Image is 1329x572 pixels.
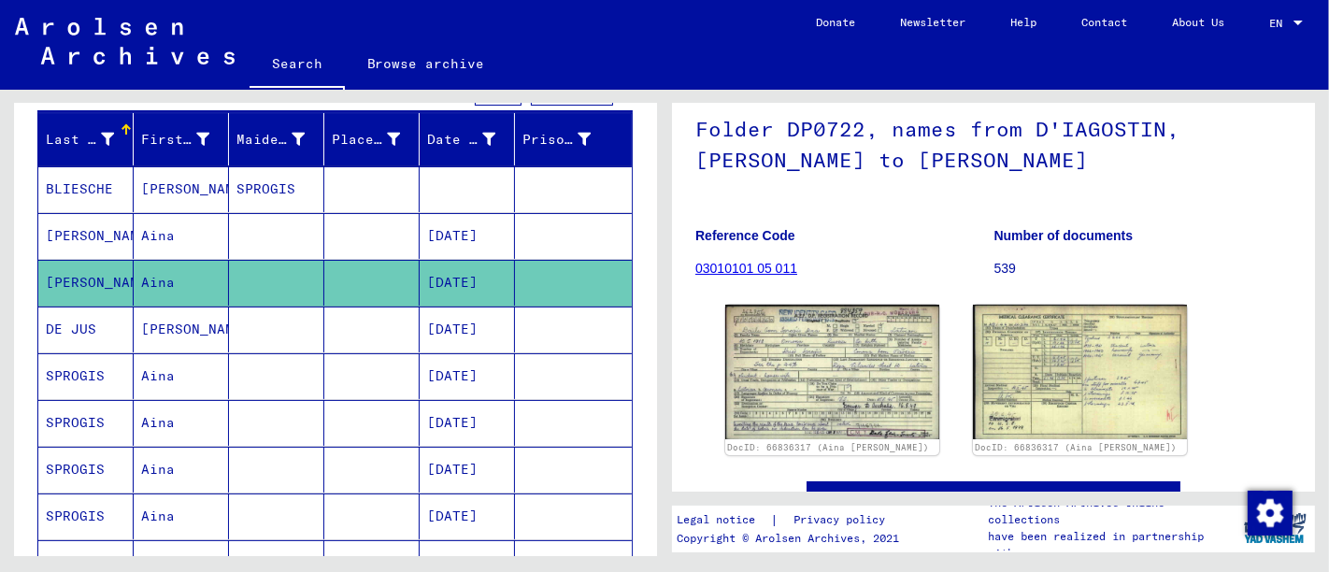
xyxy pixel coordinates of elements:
[134,447,229,493] mat-cell: Aina
[1240,505,1310,551] img: yv_logo.png
[420,353,515,399] mat-cell: [DATE]
[236,130,305,150] div: Maiden Name
[38,447,134,493] mat-cell: SPROGIS
[725,305,939,439] img: 001.jpg
[988,494,1235,528] p: The Arolsen Archives online collections
[427,124,519,154] div: Date of Birth
[420,493,515,539] mat-cell: [DATE]
[727,442,929,452] a: DocID: 66836317 (Aina [PERSON_NAME])
[515,113,632,165] mat-header-cell: Prisoner #
[250,41,345,90] a: Search
[38,400,134,446] mat-cell: SPROGIS
[134,113,229,165] mat-header-cell: First Name
[420,307,515,352] mat-cell: [DATE]
[46,124,137,154] div: Last Name
[134,493,229,539] mat-cell: Aina
[332,124,423,154] div: Place of Birth
[420,400,515,446] mat-cell: [DATE]
[695,261,797,276] a: 03010101 05 011
[427,130,495,150] div: Date of Birth
[229,113,324,165] mat-header-cell: Maiden Name
[134,166,229,212] mat-cell: [PERSON_NAME]
[38,166,134,212] mat-cell: BLIESCHE
[236,124,328,154] div: Maiden Name
[134,260,229,306] mat-cell: Aina
[677,530,907,547] p: Copyright © Arolsen Archives, 2021
[420,113,515,165] mat-header-cell: Date of Birth
[677,510,907,530] div: |
[420,260,515,306] mat-cell: [DATE]
[38,353,134,399] mat-cell: SPROGIS
[973,305,1187,439] img: 002.jpg
[994,228,1134,243] b: Number of documents
[229,166,324,212] mat-cell: SPROGIS
[975,442,1177,452] a: DocID: 66836317 (Aina [PERSON_NAME])
[38,113,134,165] mat-header-cell: Last Name
[1248,491,1293,536] img: Change consent
[988,528,1235,562] p: have been realized in partnership with
[134,353,229,399] mat-cell: Aina
[324,113,420,165] mat-header-cell: Place of Birth
[134,213,229,259] mat-cell: Aina
[779,510,907,530] a: Privacy policy
[141,130,209,150] div: First Name
[1269,17,1290,30] span: EN
[46,130,114,150] div: Last Name
[134,307,229,352] mat-cell: [PERSON_NAME]
[850,488,1136,508] a: See comments created before [DATE]
[677,510,770,530] a: Legal notice
[695,86,1292,199] h1: Folder DP0722, names from D'IAGOSTIN, [PERSON_NAME] to [PERSON_NAME]
[38,213,134,259] mat-cell: [PERSON_NAME]
[522,124,614,154] div: Prisoner #
[994,259,1293,279] p: 539
[332,130,400,150] div: Place of Birth
[38,307,134,352] mat-cell: DE JUS
[420,213,515,259] mat-cell: [DATE]
[420,447,515,493] mat-cell: [DATE]
[345,41,507,86] a: Browse archive
[141,124,233,154] div: First Name
[134,400,229,446] mat-cell: Aina
[38,493,134,539] mat-cell: SPROGIS
[15,18,235,64] img: Arolsen_neg.svg
[522,130,591,150] div: Prisoner #
[695,228,795,243] b: Reference Code
[38,260,134,306] mat-cell: [PERSON_NAME]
